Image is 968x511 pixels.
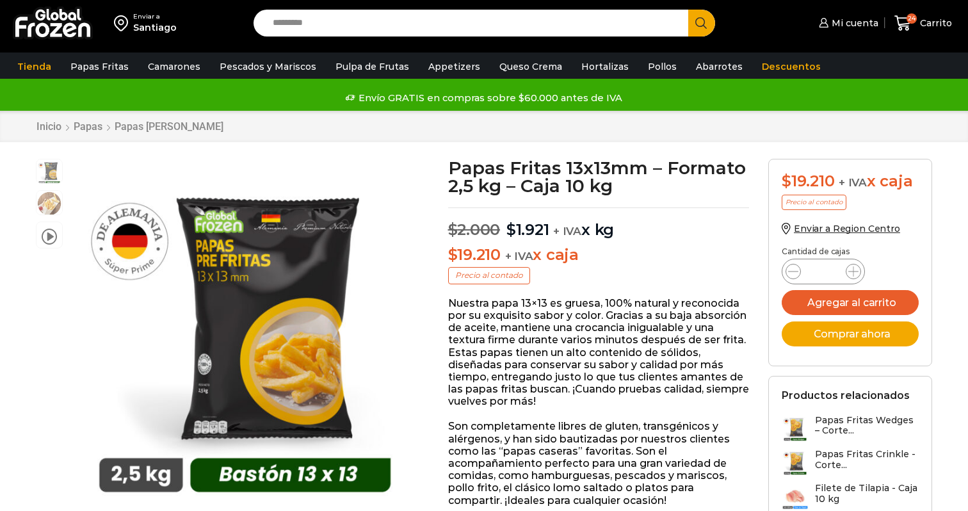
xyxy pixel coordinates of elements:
[794,223,900,234] span: Enviar a Region Centro
[811,263,835,280] input: Product quantity
[782,223,900,234] a: Enviar a Region Centro
[36,120,62,133] a: Inicio
[782,290,919,315] button: Agregar al carrito
[917,17,952,29] span: Carrito
[133,12,177,21] div: Enviar a
[506,220,549,239] bdi: 1.921
[828,17,878,29] span: Mi cuenta
[816,10,878,36] a: Mi cuenta
[782,415,919,442] a: Papas Fritas Wedges – Corte...
[114,12,133,34] img: address-field-icon.svg
[448,297,750,408] p: Nuestra papa 13×13 es gruesa, 100% natural y reconocida por su exquisito sabor y color. Gracias a...
[782,195,846,210] p: Precio al contado
[815,483,919,505] h3: Filete de Tilapia - Caja 10 kg
[815,449,919,471] h3: Papas Fritas Crinkle - Corte...
[64,54,135,79] a: Papas Fritas
[782,172,919,191] div: x caja
[329,54,415,79] a: Pulpa de Frutas
[36,191,62,216] span: 13×13
[133,21,177,34] div: Santiago
[782,449,919,476] a: Papas Fritas Crinkle - Corte...
[114,120,224,133] a: Papas [PERSON_NAME]
[641,54,683,79] a: Pollos
[448,220,501,239] bdi: 2.000
[553,225,581,238] span: + IVA
[422,54,487,79] a: Appetizers
[506,220,516,239] span: $
[448,267,530,284] p: Precio al contado
[782,483,919,510] a: Filete de Tilapia - Caja 10 kg
[36,120,224,133] nav: Breadcrumb
[448,220,458,239] span: $
[448,207,750,239] p: x kg
[141,54,207,79] a: Camarones
[73,120,103,133] a: Papas
[448,420,750,506] p: Son completamente libres de gluten, transgénicos y alérgenos, y han sido bautizadas por nuestros ...
[213,54,323,79] a: Pescados y Mariscos
[782,172,834,190] bdi: 19.210
[448,245,458,264] span: $
[891,8,955,38] a: 24 Carrito
[782,247,919,256] p: Cantidad de cajas
[36,159,62,185] span: 13-x-13-2kg
[493,54,569,79] a: Queso Crema
[755,54,827,79] a: Descuentos
[782,321,919,346] button: Comprar ahora
[815,415,919,437] h3: Papas Fritas Wedges – Corte...
[505,250,533,263] span: + IVA
[448,159,750,195] h1: Papas Fritas 13x13mm – Formato 2,5 kg – Caja 10 kg
[782,172,791,190] span: $
[448,245,501,264] bdi: 19.210
[839,176,867,189] span: + IVA
[11,54,58,79] a: Tienda
[688,10,715,36] button: Search button
[782,389,910,401] h2: Productos relacionados
[575,54,635,79] a: Hortalizas
[448,246,750,264] p: x caja
[690,54,749,79] a: Abarrotes
[907,13,917,24] span: 24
